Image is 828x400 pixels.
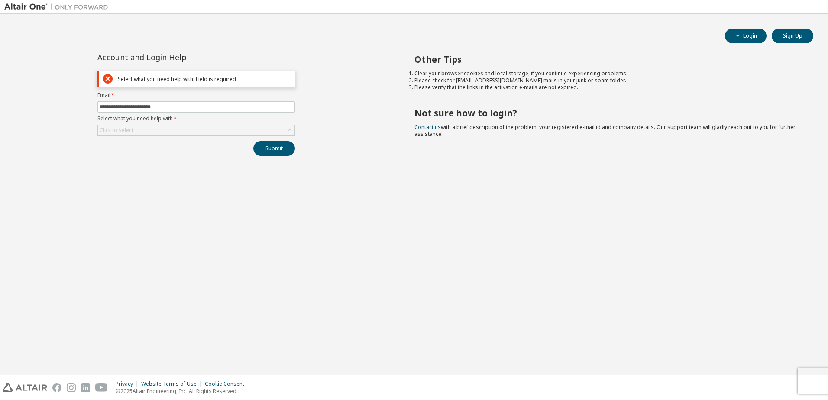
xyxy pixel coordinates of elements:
[414,84,798,91] li: Please verify that the links in the activation e-mails are not expired.
[253,141,295,156] button: Submit
[414,70,798,77] li: Clear your browser cookies and local storage, if you continue experiencing problems.
[141,381,205,387] div: Website Terms of Use
[100,127,133,134] div: Click to select
[3,383,47,392] img: altair_logo.svg
[95,383,108,392] img: youtube.svg
[414,77,798,84] li: Please check for [EMAIL_ADDRESS][DOMAIN_NAME] mails in your junk or spam folder.
[116,387,249,395] p: © 2025 Altair Engineering, Inc. All Rights Reserved.
[97,115,295,122] label: Select what you need help with
[205,381,249,387] div: Cookie Consent
[97,54,256,61] div: Account and Login Help
[116,381,141,387] div: Privacy
[414,107,798,119] h2: Not sure how to login?
[772,29,813,43] button: Sign Up
[118,76,291,82] div: Select what you need help with: Field is required
[725,29,767,43] button: Login
[414,123,796,138] span: with a brief description of the problem, your registered e-mail id and company details. Our suppo...
[414,54,798,65] h2: Other Tips
[98,125,294,135] div: Click to select
[67,383,76,392] img: instagram.svg
[97,92,295,99] label: Email
[81,383,90,392] img: linkedin.svg
[414,123,441,131] a: Contact us
[52,383,61,392] img: facebook.svg
[4,3,113,11] img: Altair One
